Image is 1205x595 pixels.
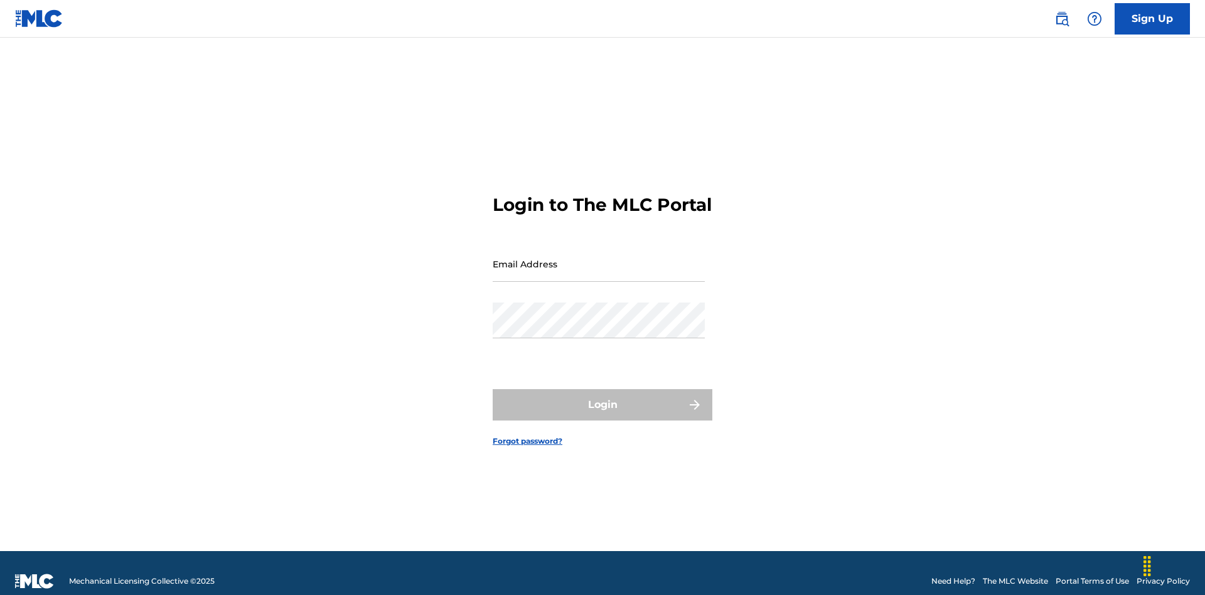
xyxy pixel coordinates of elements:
div: Help [1082,6,1107,31]
a: Privacy Policy [1137,576,1190,587]
a: Public Search [1049,6,1074,31]
a: Sign Up [1115,3,1190,35]
h3: Login to The MLC Portal [493,194,712,216]
a: The MLC Website [983,576,1048,587]
img: logo [15,574,54,589]
img: search [1054,11,1069,26]
iframe: Chat Widget [1142,535,1205,595]
img: help [1087,11,1102,26]
span: Mechanical Licensing Collective © 2025 [69,576,215,587]
a: Portal Terms of Use [1056,576,1129,587]
a: Forgot password? [493,436,562,447]
a: Need Help? [931,576,975,587]
img: MLC Logo [15,9,63,28]
div: Drag [1137,547,1157,585]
